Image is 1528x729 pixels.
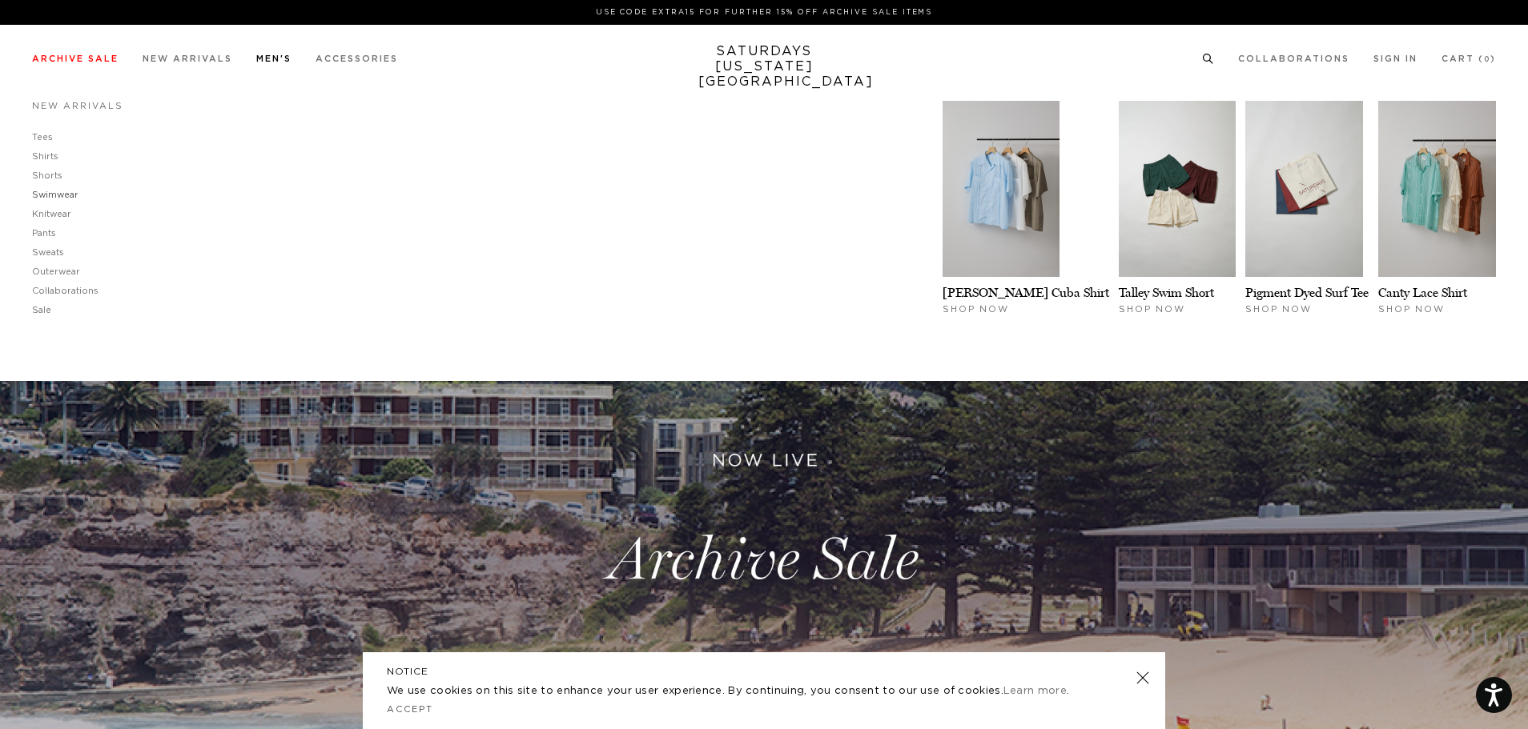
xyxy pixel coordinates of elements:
a: Tees [32,133,53,142]
a: Pants [32,229,56,238]
a: Shirts [32,152,58,161]
a: Sale [32,306,51,314]
a: New Arrivals [143,54,232,63]
a: Talley Swim Short [1119,285,1214,300]
a: Swimwear [32,190,78,199]
a: Accept [387,705,433,714]
a: Archive Sale [32,54,119,63]
a: New Arrivals [32,102,123,110]
small: 0 [1484,56,1490,63]
a: [PERSON_NAME] Cuba Shirt [943,285,1109,300]
a: Pigment Dyed Surf Tee [1245,285,1369,300]
a: Collaborations [1238,54,1349,63]
h5: NOTICE [387,664,1141,679]
a: Knitwear [32,210,71,218]
a: Shorts [32,171,62,180]
a: Sign In [1373,54,1417,63]
a: Canty Lace Shirt [1378,285,1467,300]
a: Men's [256,54,292,63]
p: We use cookies on this site to enhance your user experience. By continuing, you consent to our us... [387,683,1084,699]
p: Use Code EXTRA15 for Further 15% Off Archive Sale Items [38,6,1490,18]
a: Outerwear [32,267,80,276]
a: Cart (0) [1442,54,1496,63]
a: Accessories [316,54,398,63]
a: Collaborations [32,286,99,295]
a: SATURDAYS[US_STATE][GEOGRAPHIC_DATA] [698,44,830,90]
a: Learn more [1003,686,1067,696]
a: Sweats [32,248,64,257]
